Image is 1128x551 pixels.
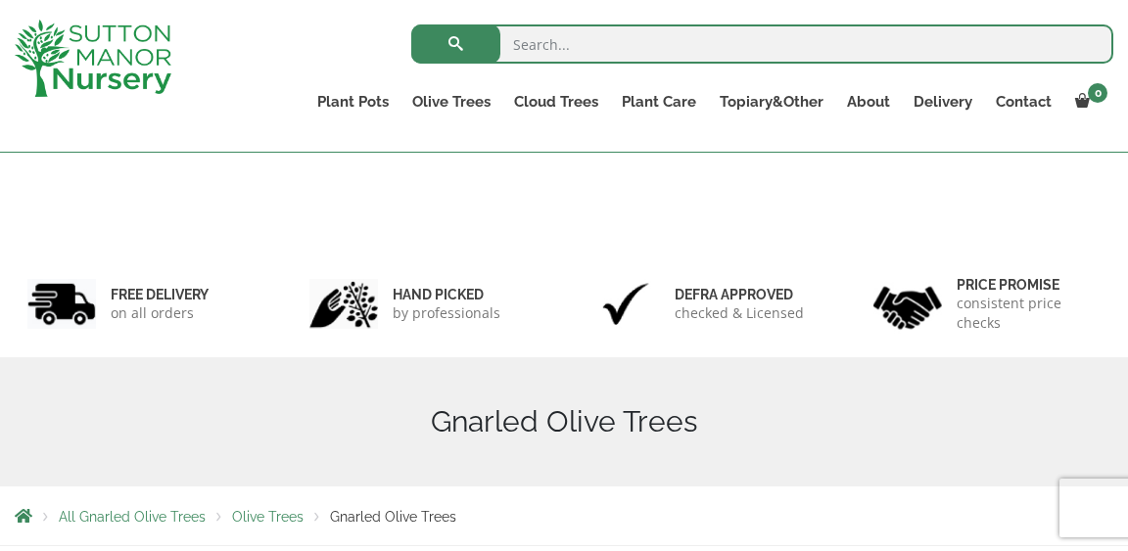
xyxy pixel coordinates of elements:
input: Search... [411,24,1113,64]
h6: FREE DELIVERY [111,286,209,303]
img: 3.jpg [591,279,660,329]
h6: hand picked [393,286,500,303]
h6: Defra approved [675,286,804,303]
nav: Breadcrumbs [15,508,1113,524]
p: checked & Licensed [675,303,804,323]
a: Olive Trees [232,509,304,525]
img: logo [15,20,171,97]
a: 0 [1063,88,1113,115]
h1: Gnarled Olive Trees [15,404,1113,439]
a: Topiary&Other [708,88,835,115]
p: consistent price checks [957,294,1101,333]
p: by professionals [393,303,500,323]
span: 0 [1088,83,1107,103]
img: 1.jpg [27,279,96,329]
h6: Price promise [957,276,1101,294]
a: All Gnarled Olive Trees [59,509,206,525]
img: 2.jpg [309,279,378,329]
a: About [835,88,902,115]
img: 4.jpg [873,274,942,334]
a: Cloud Trees [502,88,610,115]
a: Delivery [902,88,984,115]
a: Contact [984,88,1063,115]
span: Gnarled Olive Trees [330,509,456,525]
a: Plant Care [610,88,708,115]
a: Plant Pots [305,88,400,115]
p: on all orders [111,303,209,323]
a: Olive Trees [400,88,502,115]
